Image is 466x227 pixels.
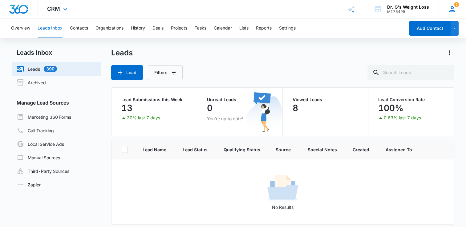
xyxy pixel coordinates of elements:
[111,65,143,80] button: Lead
[38,18,63,38] button: Leads Inbox
[127,116,160,120] p: 30% last 7 days
[121,98,187,102] p: Lead Submissions this Week
[207,98,273,102] p: Unread Leads
[367,65,454,80] input: Search Leads
[152,18,164,38] button: Deals
[308,146,338,153] span: Special Notes
[293,103,298,113] p: 8
[207,115,273,122] p: You’re up to date!
[121,103,132,113] p: 13
[454,2,459,7] span: 2
[195,18,206,38] button: Tasks
[183,146,209,153] span: Lead Status
[444,48,454,58] button: Actions
[256,18,272,38] button: Reports
[47,6,60,12] span: CRM
[143,146,168,153] span: Lead Name
[17,181,41,188] a: Zapier
[12,48,101,57] h2: Leads Inbox
[378,103,403,113] p: 100%
[17,79,46,86] a: Archived
[17,65,57,73] a: Leads390
[12,99,101,106] h3: Manage Lead Sources
[11,18,30,38] button: Overview
[454,2,459,7] div: notifications count
[95,18,124,38] button: Organizations
[384,116,421,120] p: 0.63% last 7 days
[112,204,454,210] p: No Results
[276,146,293,153] span: Source
[409,21,451,36] button: Add Contact
[293,98,358,102] p: Viewed Leads
[17,127,54,134] a: Call Tracking
[267,173,298,204] img: No Results
[70,18,88,38] button: Contacts
[387,5,429,10] div: account name
[207,103,213,113] p: 0
[353,146,371,153] span: Created
[378,98,444,102] p: Lead Conversion Rate
[148,65,183,80] button: Filters
[17,154,60,161] a: Manual Sources
[214,18,232,38] button: Calendar
[171,18,187,38] button: Projects
[131,18,145,38] button: History
[17,113,71,121] a: Marketing 360 Forms
[224,146,261,153] span: Qualifying Status
[279,18,296,38] button: Settings
[17,140,64,148] a: Local Service Ads
[387,10,429,14] div: account id
[386,146,412,153] span: Assigned To
[111,48,133,58] h1: Leads
[17,167,69,175] a: Third-Party Sources
[239,18,249,38] button: Lists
